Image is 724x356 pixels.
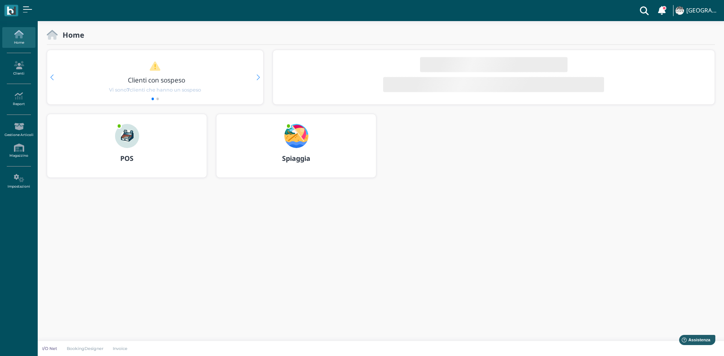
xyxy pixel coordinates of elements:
[670,333,718,350] iframe: Help widget launcher
[2,141,35,161] a: Magazzino
[127,87,130,93] b: 7
[674,2,719,20] a: ... [GEOGRAPHIC_DATA]
[50,75,54,80] div: Previous slide
[675,6,684,15] img: ...
[47,114,207,187] a: ... POS
[2,119,35,140] a: Gestione Articoli
[58,31,84,39] h2: Home
[216,114,376,187] a: ... Spiaggia
[115,124,139,148] img: ...
[256,75,260,80] div: Next slide
[47,50,263,104] div: 1 / 2
[61,61,248,93] a: Clienti con sospeso Vi sono7clienti che hanno un sospeso
[686,8,719,14] h4: [GEOGRAPHIC_DATA]
[2,171,35,192] a: Impostazioni
[282,154,310,163] b: Spiaggia
[109,86,201,93] span: Vi sono clienti che hanno un sospeso
[7,6,15,15] img: logo
[2,27,35,48] a: Home
[2,89,35,110] a: Report
[63,76,250,84] h3: Clienti con sospeso
[2,58,35,79] a: Clienti
[120,154,133,163] b: POS
[284,124,308,148] img: ...
[22,6,50,12] span: Assistenza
